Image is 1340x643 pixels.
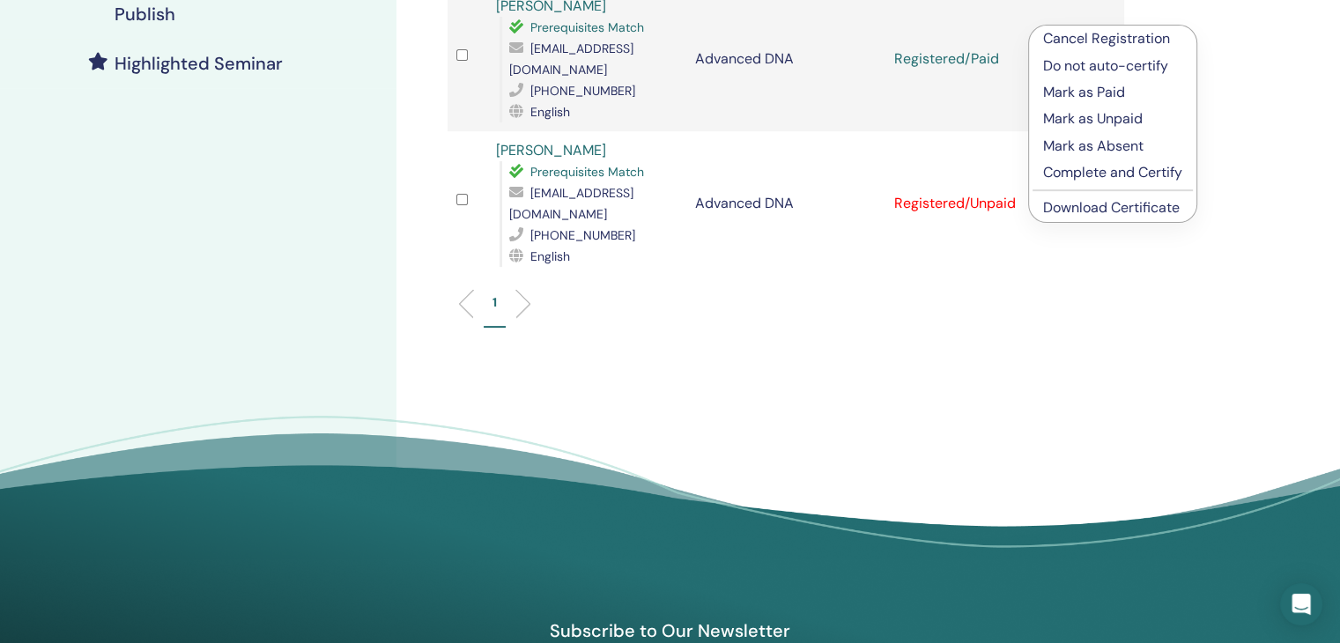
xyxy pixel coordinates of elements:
[1043,28,1182,49] p: Cancel Registration
[1043,82,1182,103] p: Mark as Paid
[509,185,633,222] span: [EMAIL_ADDRESS][DOMAIN_NAME]
[509,41,633,78] span: [EMAIL_ADDRESS][DOMAIN_NAME]
[530,227,635,243] span: [PHONE_NUMBER]
[115,53,283,74] h4: Highlighted Seminar
[530,83,635,99] span: [PHONE_NUMBER]
[492,293,497,312] p: 1
[530,248,570,264] span: English
[1043,136,1182,157] p: Mark as Absent
[530,19,644,35] span: Prerequisites Match
[1043,55,1182,77] p: Do not auto-certify
[1043,162,1182,183] p: Complete and Certify
[1043,198,1180,217] a: Download Certificate
[1280,583,1322,625] div: Open Intercom Messenger
[467,619,874,642] h4: Subscribe to Our Newsletter
[686,131,885,276] td: Advanced DNA
[1043,108,1182,129] p: Mark as Unpaid
[530,164,644,180] span: Prerequisites Match
[496,141,606,159] a: [PERSON_NAME]
[115,4,175,25] h4: Publish
[530,104,570,120] span: English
